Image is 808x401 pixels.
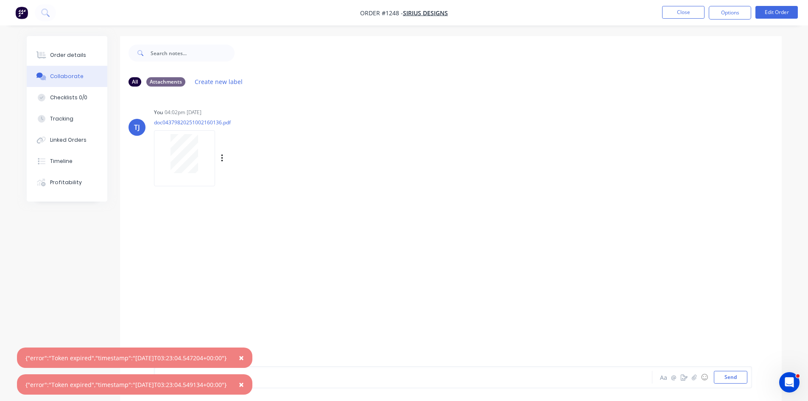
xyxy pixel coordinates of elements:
[755,6,798,19] button: Edit Order
[50,51,86,59] div: Order details
[714,371,747,384] button: Send
[25,353,226,362] div: {"error":"Token expired","timestamp":"[DATE]T03:23:04.547204+00:00"}
[50,157,73,165] div: Timeline
[239,352,244,364] span: ×
[27,45,107,66] button: Order details
[27,87,107,108] button: Checklists 0/0
[360,9,403,17] span: Order #1248 -
[27,151,107,172] button: Timeline
[15,6,28,19] img: Factory
[146,77,185,87] div: Attachments
[190,76,247,87] button: Create new label
[50,73,84,80] div: Collaborate
[151,45,235,62] input: Search notes...
[27,108,107,129] button: Tracking
[239,379,244,390] span: ×
[230,348,252,368] button: Close
[659,372,669,382] button: Aa
[403,9,448,17] a: SIRIUS DESIGNS
[699,372,710,382] button: ☺
[154,119,310,126] p: doc04379820251002160136.pdf
[50,115,73,123] div: Tracking
[27,172,107,193] button: Profitability
[129,77,141,87] div: All
[27,129,107,151] button: Linked Orders
[230,374,252,395] button: Close
[134,122,140,132] div: TJ
[27,66,107,87] button: Collaborate
[709,6,751,20] button: Options
[669,372,679,382] button: @
[50,94,87,101] div: Checklists 0/0
[154,109,163,116] div: You
[662,6,705,19] button: Close
[779,372,800,393] iframe: Intercom live chat
[25,380,226,389] div: {"error":"Token expired","timestamp":"[DATE]T03:23:04.549134+00:00"}
[165,109,201,116] div: 04:02pm [DATE]
[50,136,87,144] div: Linked Orders
[50,179,82,186] div: Profitability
